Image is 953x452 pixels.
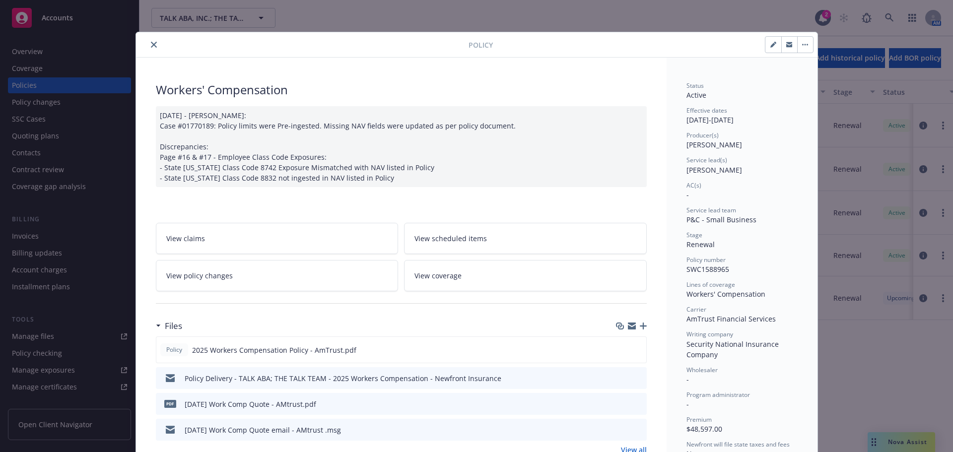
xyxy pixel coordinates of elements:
a: View scheduled items [404,223,647,254]
button: preview file [634,373,643,384]
div: [DATE] - [PERSON_NAME]: Case #01770189: Policy limits were Pre-ingested. Missing NAV fields were ... [156,106,647,187]
span: Service lead(s) [686,156,727,164]
span: SWC1588965 [686,264,729,274]
span: P&C - Small Business [686,215,756,224]
span: $48,597.00 [686,424,722,434]
span: Premium [686,415,712,424]
span: Status [686,81,704,90]
a: View coverage [404,260,647,291]
span: Service lead team [686,206,736,214]
span: Carrier [686,305,706,314]
button: preview file [634,399,643,409]
span: Program administrator [686,390,750,399]
span: Effective dates [686,106,727,115]
span: Stage [686,231,702,239]
span: Producer(s) [686,131,719,139]
span: [PERSON_NAME] [686,165,742,175]
div: Policy Delivery - TALK ABA; THE TALK TEAM - 2025 Workers Compensation - Newfront Insurance [185,373,501,384]
h3: Files [165,320,182,332]
span: View policy changes [166,270,233,281]
span: - [686,190,689,199]
button: close [148,39,160,51]
span: 2025 Workers Compensation Policy - AmTrust.pdf [192,345,356,355]
div: Files [156,320,182,332]
span: pdf [164,400,176,407]
span: - [686,399,689,409]
span: Security National Insurance Company [686,339,781,359]
span: Wholesaler [686,366,718,374]
div: [DATE] Work Comp Quote - AMtrust.pdf [185,399,316,409]
span: Active [686,90,706,100]
span: Lines of coverage [686,280,735,289]
button: preview file [633,345,642,355]
button: download file [617,345,625,355]
button: download file [618,399,626,409]
button: download file [618,425,626,435]
a: View claims [156,223,399,254]
span: [PERSON_NAME] [686,140,742,149]
button: download file [618,373,626,384]
span: Writing company [686,330,733,338]
button: preview file [634,425,643,435]
span: View coverage [414,270,462,281]
span: AC(s) [686,181,701,190]
div: Workers' Compensation [686,289,798,299]
span: View scheduled items [414,233,487,244]
a: View policy changes [156,260,399,291]
span: Policy [164,345,184,354]
span: Newfront will file state taxes and fees [686,440,790,449]
span: AmTrust Financial Services [686,314,776,323]
div: [DATE] Work Comp Quote email - AMtrust .msg [185,425,341,435]
div: [DATE] - [DATE] [686,106,798,125]
span: Renewal [686,240,715,249]
span: View claims [166,233,205,244]
span: - [686,375,689,384]
span: Policy [469,40,493,50]
span: Policy number [686,256,726,264]
div: Workers' Compensation [156,81,647,98]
